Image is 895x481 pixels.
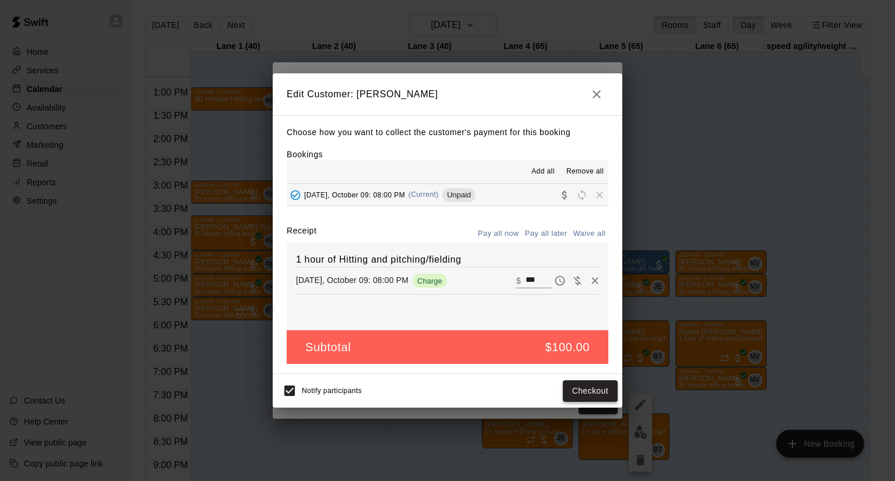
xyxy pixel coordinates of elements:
[556,190,573,199] span: Collect payment
[545,339,590,355] h5: $100.00
[287,184,608,206] button: Added - Collect Payment[DATE], October 09: 08:00 PM(Current)UnpaidCollect paymentRescheduleRemove
[305,339,351,355] h5: Subtotal
[296,274,408,286] p: [DATE], October 09: 08:00 PM
[302,387,362,395] span: Notify participants
[287,125,608,140] p: Choose how you want to collect the customer's payment for this booking
[522,225,570,243] button: Pay all later
[413,277,447,285] span: Charge
[531,166,555,178] span: Add all
[566,166,604,178] span: Remove all
[442,190,475,199] span: Unpaid
[570,225,608,243] button: Waive all
[296,252,599,267] h6: 1 hour of Hitting and pitching/fielding
[287,186,304,204] button: Added - Collect Payment
[475,225,522,243] button: Pay all now
[516,275,521,287] p: $
[273,73,622,115] h2: Edit Customer: [PERSON_NAME]
[304,190,405,199] span: [DATE], October 09: 08:00 PM
[562,162,608,181] button: Remove all
[287,150,323,159] label: Bookings
[551,275,569,285] span: Pay later
[287,225,316,243] label: Receipt
[524,162,562,181] button: Add all
[573,190,591,199] span: Reschedule
[586,272,604,289] button: Remove
[408,190,439,199] span: (Current)
[563,380,618,402] button: Checkout
[591,190,608,199] span: Remove
[569,275,586,285] span: Waive payment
